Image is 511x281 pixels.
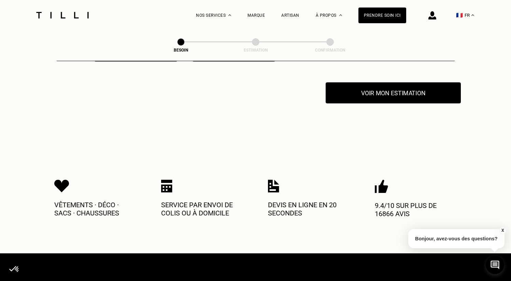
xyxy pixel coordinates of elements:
[147,48,215,53] div: Besoin
[339,14,342,16] img: Menu déroulant à propos
[161,201,243,217] p: Service par envoi de colis ou à domicile
[456,12,463,18] span: 🇫🇷
[375,201,457,218] p: 9.4/10 sur plus de 16866 avis
[268,180,279,193] img: Icon
[375,180,388,193] img: Icon
[408,229,505,248] p: Bonjour, avez-vous des questions?
[34,12,91,18] img: Logo du service de couturière Tilli
[54,180,69,193] img: Icon
[222,48,290,53] div: Estimation
[247,13,265,18] a: Marque
[428,11,436,19] img: icône connexion
[296,48,364,53] div: Confirmation
[281,13,299,18] a: Artisan
[499,227,506,234] button: X
[358,8,406,23] a: Prendre soin ici
[326,82,461,103] button: Voir mon estimation
[161,180,172,193] img: Icon
[228,14,231,16] img: Menu déroulant
[268,201,350,217] p: Devis en ligne en 20 secondes
[54,201,136,217] p: Vêtements · Déco · Sacs · Chaussures
[471,14,474,16] img: menu déroulant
